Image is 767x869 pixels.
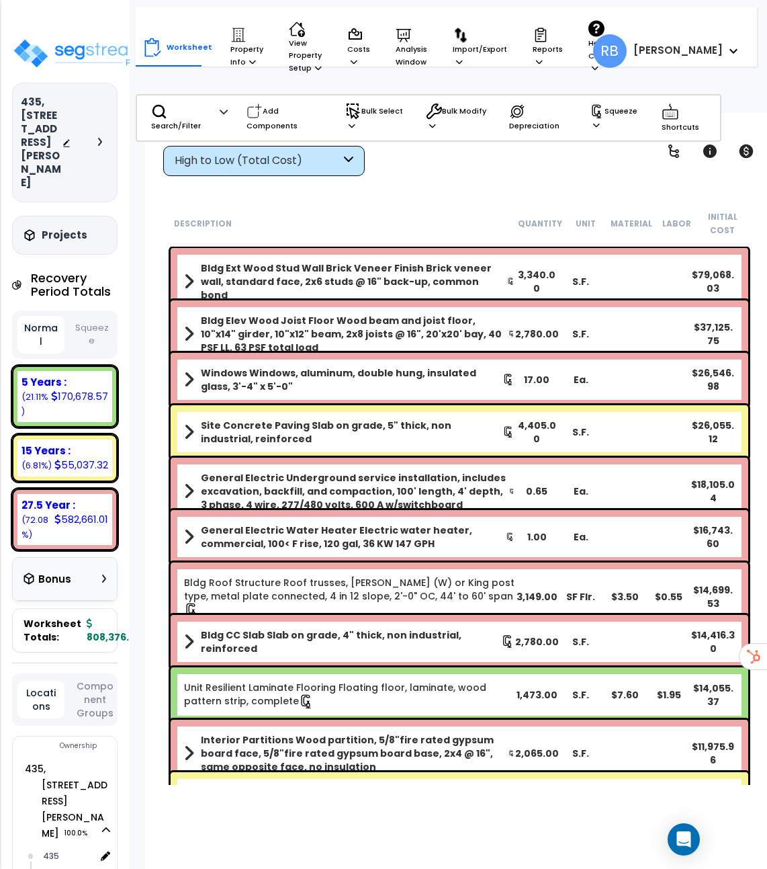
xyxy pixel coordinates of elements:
[559,275,603,288] div: S.F.
[453,27,507,68] p: Import/Export
[184,366,514,393] a: Assembly Title
[42,229,87,242] h3: Projects
[201,733,508,774] b: Interior Partitions Wood partition, 5/8"fire rated gypsum board face, 5/8"fire rated gypsum board...
[396,27,427,68] p: Analysis Window
[691,478,735,505] div: $18,105.04
[559,327,603,341] div: S.F.
[24,617,81,644] span: Worksheet Totals:
[201,471,509,511] b: General Electric Underground service installation, includes excavation, backfill, and compaction,...
[12,38,148,69] img: logo_pro_r.png
[708,212,737,236] small: Initial Cost
[184,261,514,302] a: Assembly Title
[201,524,506,550] b: General Electric Water Heater Electric water heater, commercial, 100< F rise, 120 gal, 36 KW 147 GPH
[31,272,118,298] h4: Recovery Period Totals
[654,95,720,140] div: Shortcuts
[533,27,563,68] p: Reports
[662,218,691,229] small: Labor
[51,389,108,403] div: 170,678.57
[184,681,514,709] a: Individual Item
[515,530,559,544] div: 1.00
[230,27,263,68] p: Property Info
[201,261,507,302] b: Bldg Ext Wood Stud Wall Brick Veneer Finish Brick veneer wall, standard face, 2x6 studs @ 16" bac...
[64,825,99,841] span: 100.0%
[21,444,71,458] b: 15 Years :
[559,590,603,604] div: SF Flr.
[691,583,735,610] div: $14,699.53
[17,681,64,718] button: Locations
[559,425,603,439] div: S.F.
[647,688,691,702] div: $1.95
[347,27,370,68] p: Costs
[184,733,514,774] a: Assembly Title
[239,97,333,139] div: Add Components
[691,740,735,767] div: $11,975.96
[184,314,514,354] a: Assembly Title
[691,268,735,295] div: $79,068.03
[691,366,735,393] div: $26,546.98
[691,524,735,550] div: $16,743.60
[71,679,118,720] button: Component Groups
[21,514,48,540] small: 72.07788965765845%
[201,314,508,354] b: Bldg Elev Wood Joist Floor Wood beam and joist floor, 10"x14" girder, 10"x12" beam, 2x8 joists @ ...
[184,576,514,618] a: Individual Item
[633,43,723,57] b: [PERSON_NAME]
[184,419,514,446] a: Assembly Title
[515,485,559,498] div: 0.65
[40,738,117,754] div: Ownership
[588,20,615,75] p: Help Center
[201,628,501,655] b: Bldg CC Slab Slab on grade, 4" thick, non industrial, reinforced
[426,104,490,132] p: Bulk Modify
[151,104,211,132] p: Search/Filter
[611,218,652,229] small: Material
[668,823,700,856] div: Open Intercom Messenger
[174,218,232,229] small: Description
[515,747,559,760] div: 2,065.00
[647,590,691,604] div: $0.55
[289,21,322,75] p: View Property Setup
[691,681,735,708] div: $14,055.37
[603,688,647,702] div: $7.60
[17,316,64,354] button: Normal
[38,574,71,585] h3: Bonus
[515,327,559,341] div: 2,780.00
[167,41,212,54] p: Worksheet
[21,95,62,190] h3: 435, [STREET_ADDRESS][PERSON_NAME]
[691,321,735,347] div: $37,125.75
[68,317,115,352] button: Squeeze
[54,458,108,472] div: 55,037.32
[515,268,559,295] div: 3,340.00
[691,628,735,655] div: $14,416.30
[515,373,559,386] div: 17.00
[559,747,603,760] div: S.F.
[603,590,647,604] div: $3.50
[502,97,578,139] div: Depreciation
[21,391,48,417] small: 21.113736674068743%
[201,419,502,446] b: Site Concrete Paving Slab on grade, 5" thick, non industrial, reinforced
[518,218,562,229] small: Quantity
[40,848,95,864] div: 435
[593,34,627,68] span: RB
[184,628,514,655] a: Assembly Title
[184,524,514,550] a: Assembly Title
[87,617,142,644] b: 808,376.90
[246,104,326,132] p: Add Components
[345,104,407,132] p: Bulk Select
[21,375,66,389] b: 5 Years :
[175,153,341,169] div: High to Low (Total Cost)
[201,366,502,393] b: Windows Windows, aluminum, double hung, insulated glass, 3'-4" x 5'-0"
[691,419,735,446] div: $26,055.12
[515,688,559,702] div: 1,473.00
[559,688,603,702] div: S.F.
[515,635,559,649] div: 2,780.00
[21,460,52,471] small: 6.808373668272806%
[25,762,107,840] a: 435, [STREET_ADDRESS][PERSON_NAME] 100.0%
[559,485,603,498] div: Ea.
[559,373,603,386] div: Ea.
[54,512,108,526] div: 582,661.01
[184,471,514,511] a: Assembly Title
[515,419,559,446] div: 4,405.00
[559,530,603,544] div: Ea.
[21,498,75,512] b: 27.5 Year :
[515,590,559,604] div: 3,149.00
[559,635,603,649] div: S.F.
